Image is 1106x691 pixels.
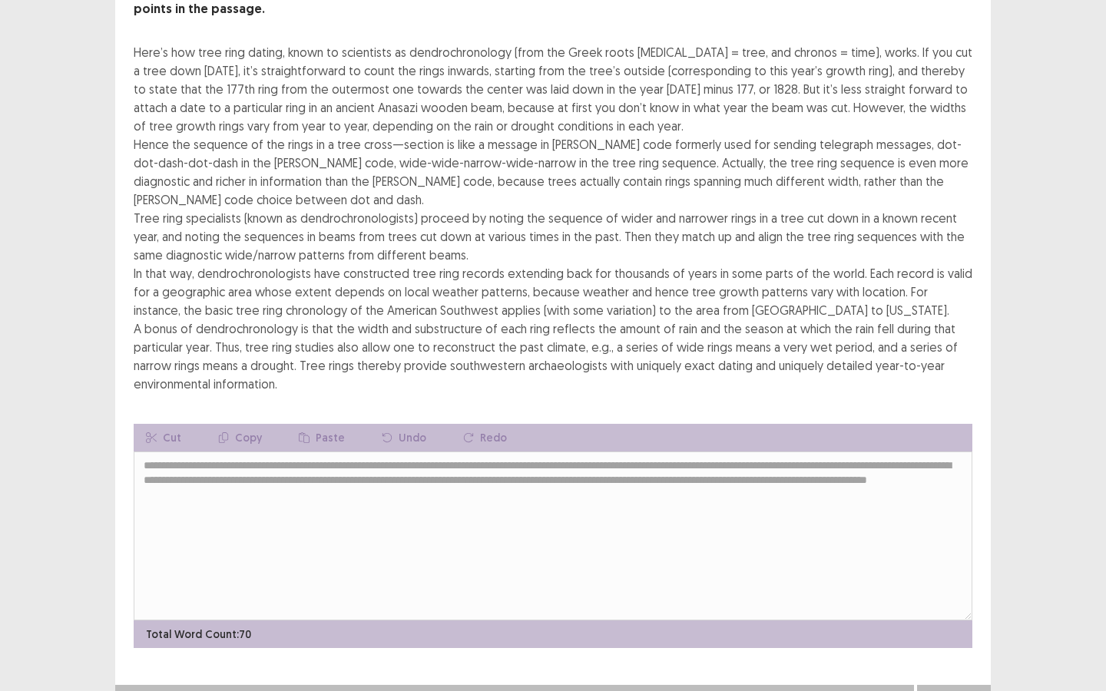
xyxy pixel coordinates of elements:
button: Paste [286,424,357,451]
p: Total Word Count: 70 [146,627,251,643]
button: Copy [206,424,274,451]
button: Redo [451,424,519,451]
button: Cut [134,424,194,451]
button: Undo [369,424,439,451]
div: Here’s how tree ring dating, known to scientists as dendrochronology (from the Greek roots [MEDIC... [134,43,972,393]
